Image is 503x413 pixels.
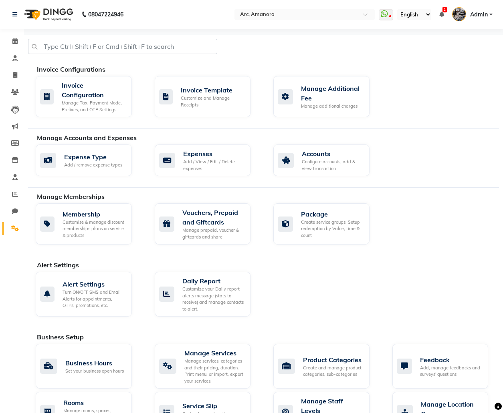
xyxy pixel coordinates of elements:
div: Manage Additional Fee [301,84,363,103]
div: Manage prepaid, voucher & giftcards and share [182,227,244,240]
div: Configure accounts, add & view transaction [302,158,363,172]
a: Invoice TemplateCustomize and Manage Receipts [155,76,262,117]
a: Business HoursSet your business open hours [36,344,143,389]
b: 08047224946 [88,3,123,26]
a: 2 [439,11,444,18]
div: Set your business open hours [65,368,124,375]
div: Membership [63,209,125,219]
img: logo [20,3,75,26]
div: Customize your Daily report alerts message (stats to receive) and manage contacts to alert. [182,286,244,312]
a: AccountsConfigure accounts, add & view transaction [273,144,380,176]
div: Manage services, categories and their pricing, duration. Print menu, or import, export your servi... [184,358,244,384]
div: Daily Report [182,276,244,286]
div: Invoice Template [181,85,244,95]
a: ExpensesAdd / View / Edit / Delete expenses [155,144,262,176]
a: Product CategoriesCreate and manage product categories, sub-categories [273,344,380,389]
div: Expenses [183,149,244,158]
div: Accounts [302,149,363,158]
img: Admin [452,7,466,21]
a: Manage ServicesManage services, categories and their pricing, duration. Print menu, or import, ex... [155,344,262,389]
a: Daily ReportCustomize your Daily report alerts message (stats to receive) and manage contacts to ... [155,272,262,317]
a: FeedbackAdd, manage feedbacks and surveys' questions [392,344,499,389]
div: Add / remove expense types [64,162,122,168]
div: Manage Services [184,348,244,358]
a: Vouchers, Prepaid and GiftcardsManage prepaid, voucher & giftcards and share [155,203,262,245]
div: Invoice Configuration [62,80,125,100]
a: PackageCreate service groups, Setup redemption by Value, time & count [273,203,380,245]
a: Expense TypeAdd / remove expense types [36,144,143,176]
div: Alert Settings [63,279,125,289]
div: Product Categories [303,355,363,365]
div: Create service groups, Setup redemption by Value, time & count [301,219,363,239]
a: Invoice ConfigurationManage Tax, Payment Mode, Prefixes, and OTP Settings [36,76,143,117]
div: Turn ON/OFF SMS and Email Alerts for appointments, OTPs, promotions, etc. [63,289,125,309]
span: 2 [442,7,447,12]
a: MembershipCustomise & manage discount memberships plans on service & products [36,203,143,245]
div: Vouchers, Prepaid and Giftcards [182,208,244,227]
div: Rooms [63,398,125,407]
div: Expense Type [64,152,122,162]
div: Business Hours [65,358,124,368]
input: Type Ctrl+Shift+F or Cmd+Shift+F to search [28,39,217,54]
div: Create and manage product categories, sub-categories [303,365,363,378]
span: Admin [470,10,488,19]
div: Manage additional charges [301,103,363,110]
div: Manage Tax, Payment Mode, Prefixes, and OTP Settings [62,100,125,113]
a: Alert SettingsTurn ON/OFF SMS and Email Alerts for appointments, OTPs, promotions, etc. [36,272,143,317]
a: Manage Additional FeeManage additional charges [273,76,380,117]
div: Service Slip [182,401,244,411]
div: Add, manage feedbacks and surveys' questions [420,365,482,378]
div: Package [301,209,363,219]
div: Feedback [420,355,482,365]
div: Customise & manage discount memberships plans on service & products [63,219,125,239]
div: Customize and Manage Receipts [181,95,244,108]
div: Add / View / Edit / Delete expenses [183,158,244,172]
